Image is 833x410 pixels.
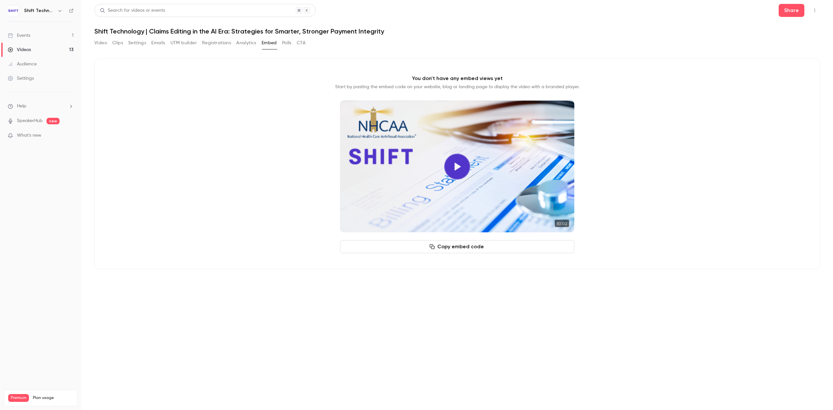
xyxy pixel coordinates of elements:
p: Start by pasting the embed code on your website, blog or landing page to display the video with a... [335,84,580,90]
button: CTA [297,38,306,48]
iframe: Noticeable Trigger [66,133,74,139]
button: Clips [112,38,123,48]
span: Help [17,103,26,110]
a: SpeakerHub [17,117,43,124]
p: / 400 [60,402,73,408]
button: Copy embed code [340,240,574,253]
div: Audience [8,61,37,67]
section: Cover [340,101,574,232]
div: Settings [8,75,34,82]
p: Videos [8,402,20,408]
h6: Shift Technology [24,7,55,14]
img: Shift Technology [8,6,19,16]
button: Share [779,4,804,17]
button: Play video [444,154,470,180]
p: You don't have any embed views yet [412,75,503,82]
h1: Shift Technology | Claims Editing in the AI Era: Strategies for Smarter, Stronger Payment Integrity [94,27,820,35]
button: Video [94,38,107,48]
button: Registrations [202,38,231,48]
button: Top Bar Actions [810,5,820,16]
span: What's new [17,132,41,139]
span: 16 [60,403,63,407]
button: UTM builder [171,38,197,48]
li: help-dropdown-opener [8,103,74,110]
span: Premium [8,394,29,402]
div: Videos [8,47,31,53]
button: Embed [262,38,277,48]
button: Emails [151,38,165,48]
div: Events [8,32,30,39]
time: 50:02 [555,220,569,227]
button: Analytics [236,38,256,48]
div: Search for videos or events [100,7,165,14]
button: Settings [128,38,146,48]
span: Plan usage [33,395,73,401]
button: Polls [282,38,292,48]
span: new [47,118,60,124]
